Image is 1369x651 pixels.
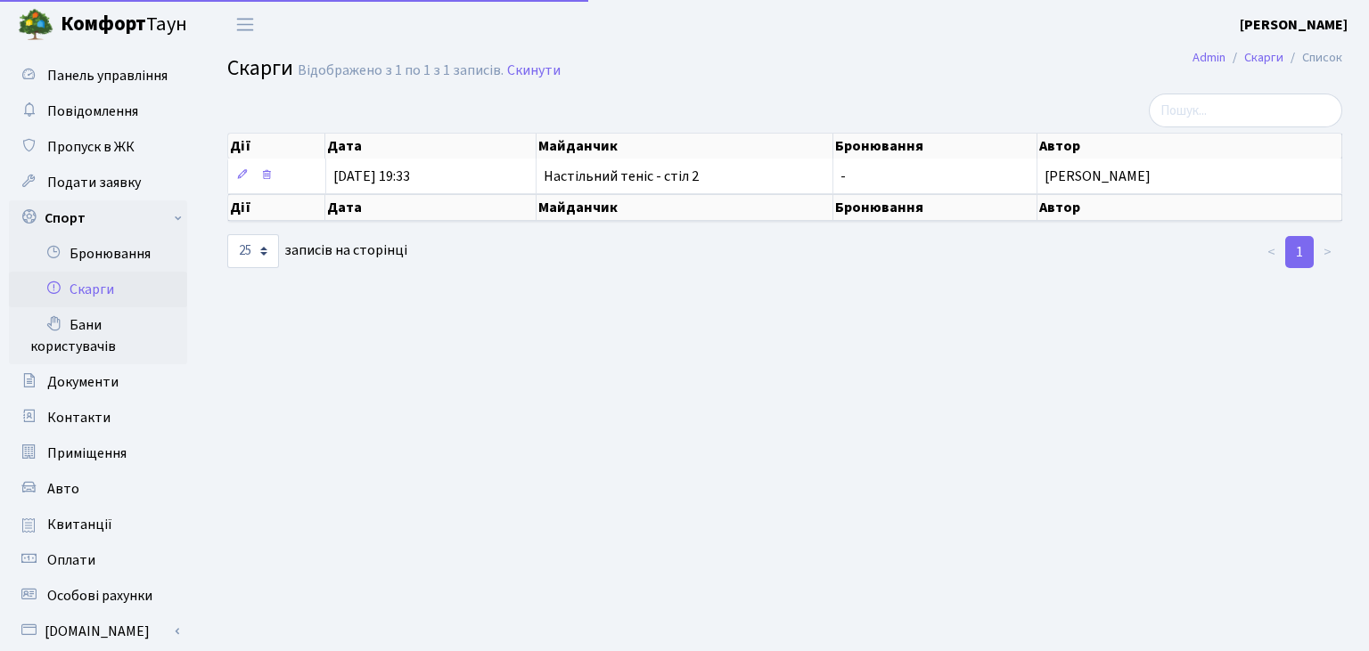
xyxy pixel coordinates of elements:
[333,167,410,186] span: [DATE] 19:33
[9,272,187,307] a: Скарги
[9,200,187,236] a: Спорт
[227,234,279,268] select: записів на сторінці
[61,10,146,38] b: Комфорт
[9,307,187,364] a: Бани користувачів
[9,507,187,542] a: Квитанції
[1037,194,1342,221] th: Автор
[228,194,325,221] th: Дії
[1283,48,1342,68] li: Список
[9,435,187,471] a: Приміщення
[9,94,187,129] a: Повідомлення
[9,58,187,94] a: Панель управління
[9,614,187,649] a: [DOMAIN_NAME]
[228,134,325,159] th: Дії
[9,400,187,435] a: Контакти
[544,169,825,183] span: Настільний теніс - стіл 2
[47,443,127,463] span: Приміщення
[1149,94,1342,127] input: Пошук...
[9,542,187,578] a: Оплати
[47,137,135,157] span: Пропуск в ЖК
[9,165,187,200] a: Подати заявку
[1045,169,1334,183] span: [PERSON_NAME]
[47,479,79,499] span: Авто
[1244,48,1283,67] a: Скарги
[1240,15,1348,35] b: [PERSON_NAME]
[1037,134,1342,159] th: Автор
[227,234,407,268] label: записів на сторінці
[9,364,187,400] a: Документи
[1193,48,1226,67] a: Admin
[298,62,504,79] div: Відображено з 1 по 1 з 1 записів.
[1240,14,1348,36] a: [PERSON_NAME]
[47,550,95,570] span: Оплати
[507,62,561,79] a: Скинути
[47,102,138,121] span: Повідомлення
[61,10,187,40] span: Таун
[9,471,187,507] a: Авто
[1166,39,1369,77] nav: breadcrumb
[325,194,537,221] th: Дата
[833,194,1037,221] th: Бронювання
[47,66,168,85] span: Панель управління
[18,7,53,43] img: logo.png
[537,134,833,159] th: Майданчик
[840,169,1029,183] span: -
[47,408,111,427] span: Контакти
[9,578,187,614] a: Особові рахунки
[9,129,187,165] a: Пропуск в ЖК
[47,173,141,192] span: Подати заявку
[833,134,1037,159] th: Бронювання
[47,515,112,534] span: Квитанції
[47,586,152,606] span: Особові рахунки
[227,53,293,84] span: Скарги
[537,194,833,221] th: Майданчик
[47,372,119,392] span: Документи
[9,236,187,272] a: Бронювання
[325,134,537,159] th: Дата
[1285,236,1314,268] a: 1
[223,10,267,39] button: Переключити навігацію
